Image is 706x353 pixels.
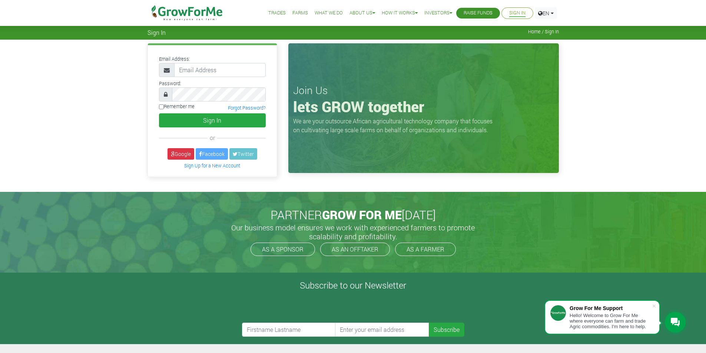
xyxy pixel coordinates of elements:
label: Password: [159,80,181,87]
a: Trades [268,9,286,17]
label: Email Address: [159,56,190,63]
a: EN [535,7,557,19]
label: Remember me [159,103,195,110]
h4: Subscribe to our Newsletter [9,280,697,291]
button: Sign In [159,113,266,127]
a: Sign Up for a New Account [184,163,240,169]
a: Forgot Password? [228,105,266,111]
span: GROW FOR ME [322,207,402,223]
iframe: reCAPTCHA [242,294,355,323]
h1: lets GROW together [293,98,554,116]
a: Farms [292,9,308,17]
a: How it Works [382,9,418,17]
a: AS A SPONSOR [251,243,315,256]
a: What We Do [315,9,343,17]
p: We are your outsource African agricultural technology company that focuses on cultivating large s... [293,117,497,134]
div: Grow For Me Support [570,305,652,311]
a: Investors [424,9,452,17]
input: Enter your email address [335,323,429,337]
a: Sign In [509,9,526,17]
div: or [159,133,266,142]
input: Firstname Lastname [242,323,336,337]
input: Email Address [174,63,266,77]
span: Home / Sign In [528,29,559,34]
h5: Our business model ensures we work with experienced farmers to promote scalability and profitabil... [223,223,483,241]
h3: Join Us [293,84,554,97]
a: Google [168,148,194,160]
h2: PARTNER [DATE] [150,208,556,222]
a: AS A FARMER [395,243,456,256]
button: Subscribe [429,323,464,337]
a: About Us [349,9,375,17]
div: Hello! Welcome to Grow For Me where everyone can farm and trade Agric commodities. I'm here to help. [570,313,652,329]
span: Sign In [148,29,166,36]
a: AS AN OFFTAKER [320,243,390,256]
input: Remember me [159,104,164,109]
a: Raise Funds [464,9,493,17]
